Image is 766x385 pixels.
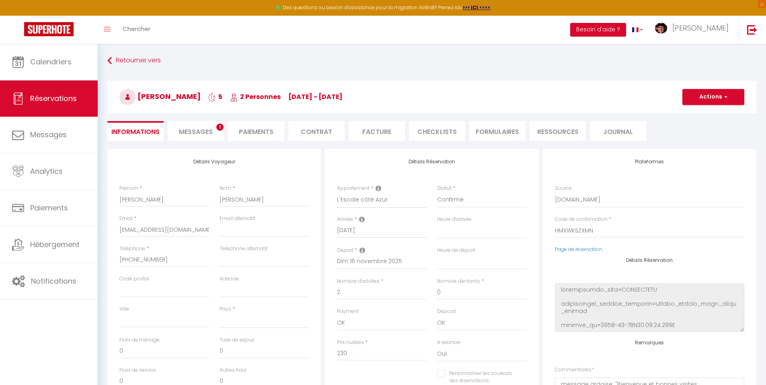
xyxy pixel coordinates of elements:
[672,23,729,33] span: [PERSON_NAME]
[349,121,405,141] li: Facture
[208,92,222,101] span: 5
[437,339,461,346] label: A relancer
[220,336,254,344] label: Taxe de séjour
[555,185,572,192] label: Source
[337,185,370,192] label: Appartement
[107,121,164,141] li: Informations
[119,91,201,101] span: [PERSON_NAME]
[570,23,626,37] button: Besoin d'aide ?
[437,247,475,254] label: Heure de départ
[31,276,76,286] span: Notifications
[649,16,739,44] a: ... [PERSON_NAME]
[228,121,284,141] li: Paiements
[337,339,364,346] label: Prix nuitées
[179,127,213,136] span: Messages
[220,366,246,374] label: Autres frais
[337,308,359,315] label: Payment
[30,130,67,140] span: Messages
[119,185,138,192] label: Prénom
[437,308,456,315] label: Deposit
[123,25,150,33] span: Chercher
[555,159,744,165] h4: Plateformes
[555,257,744,263] h4: Détails Réservation
[288,92,343,101] span: [DATE] - [DATE]
[437,216,472,223] label: Heure d'arrivée
[437,185,452,192] label: Statut
[119,159,309,165] h4: Détails Voyageur
[30,166,63,176] span: Analytics
[469,121,526,141] li: FORMULAIRES
[220,185,231,192] label: Nom
[555,340,744,346] h4: Remarques
[437,278,480,285] label: Nombre d'enfants
[30,239,80,249] span: Hébergement
[30,93,77,103] span: Réservations
[337,159,526,165] h4: Détails Réservation
[555,216,608,223] label: Code de confirmation
[337,216,353,223] label: Arrivée
[107,54,756,68] a: Retourner vers
[747,25,757,35] img: logout
[220,275,239,283] label: Adresse
[220,215,255,222] label: Email alternatif
[119,245,145,253] label: Téléphone
[555,246,602,253] a: Page de réservation
[30,57,72,67] span: Calendriers
[655,23,667,33] img: ...
[530,121,586,141] li: Ressources
[119,336,160,344] label: Frais de ménage
[462,4,491,11] a: >>> ICI <<<<
[220,305,231,313] label: Pays
[555,366,594,374] label: Commentaires
[288,121,345,141] li: Contrat
[590,121,646,141] li: Journal
[230,92,281,101] span: 2 Personnes
[337,247,353,254] label: Départ
[117,16,156,44] a: Chercher
[682,89,744,105] button: Actions
[337,278,380,285] label: Nombre d'adultes
[220,245,268,253] label: Téléphone alternatif
[119,275,149,283] label: Code postal
[119,305,129,313] label: Ville
[119,215,133,222] label: Email
[119,366,156,374] label: Frais de service
[30,203,68,213] span: Paiements
[216,124,224,131] span: 1
[409,121,465,141] li: CHECKLISTS
[24,22,74,36] img: Super Booking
